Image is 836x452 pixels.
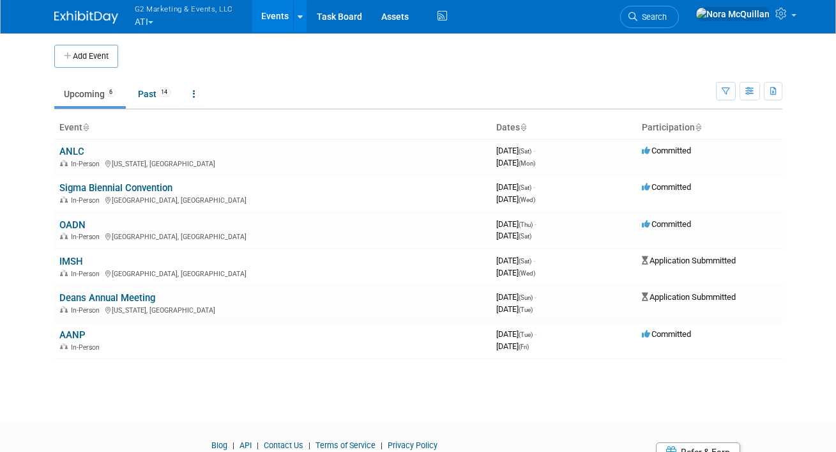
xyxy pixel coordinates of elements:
[211,440,227,450] a: Blog
[71,160,103,168] span: In-Person
[642,146,691,155] span: Committed
[71,306,103,315] span: In-Person
[496,329,536,339] span: [DATE]
[519,184,531,191] span: (Sat)
[71,270,103,278] span: In-Person
[157,88,171,97] span: 14
[695,122,701,132] a: Sort by Participation Type
[642,292,736,302] span: Application Submmitted
[519,196,535,203] span: (Wed)
[642,219,691,229] span: Committed
[642,256,736,265] span: Application Submmitted
[496,231,531,240] span: [DATE]
[519,221,533,228] span: (Thu)
[535,329,536,339] span: -
[519,233,531,240] span: (Sat)
[60,160,68,166] img: In-Person Event
[71,196,103,205] span: In-Person
[535,292,536,302] span: -
[59,304,486,315] div: [US_STATE], [GEOGRAPHIC_DATA]
[71,233,103,241] span: In-Person
[642,329,691,339] span: Committed
[496,292,536,302] span: [DATE]
[239,440,252,450] a: API
[59,194,486,205] div: [GEOGRAPHIC_DATA], [GEOGRAPHIC_DATA]
[59,268,486,278] div: [GEOGRAPHIC_DATA], [GEOGRAPHIC_DATA]
[128,82,181,106] a: Past14
[519,270,535,277] span: (Wed)
[54,117,491,139] th: Event
[533,182,535,192] span: -
[377,440,386,450] span: |
[264,440,303,450] a: Contact Us
[637,117,782,139] th: Participation
[82,122,89,132] a: Sort by Event Name
[54,45,118,68] button: Add Event
[496,194,535,204] span: [DATE]
[496,341,529,351] span: [DATE]
[533,146,535,155] span: -
[496,158,535,168] span: [DATE]
[620,6,679,28] a: Search
[520,122,526,132] a: Sort by Start Date
[496,182,535,192] span: [DATE]
[533,256,535,265] span: -
[637,12,667,22] span: Search
[535,219,536,229] span: -
[519,294,533,301] span: (Sun)
[60,270,68,276] img: In-Person Event
[59,256,83,267] a: IMSH
[519,160,535,167] span: (Mon)
[59,158,486,168] div: [US_STATE], [GEOGRAPHIC_DATA]
[54,11,118,24] img: ExhibitDay
[59,292,155,304] a: Deans Annual Meeting
[59,219,86,231] a: OADN
[496,256,535,265] span: [DATE]
[519,331,533,338] span: (Tue)
[229,440,238,450] span: |
[496,268,535,277] span: [DATE]
[496,146,535,155] span: [DATE]
[496,304,533,314] span: [DATE]
[60,306,68,313] img: In-Person Event
[519,306,533,313] span: (Tue)
[59,146,84,157] a: ANLC
[491,117,637,139] th: Dates
[60,343,68,350] img: In-Person Event
[519,148,531,155] span: (Sat)
[60,233,68,239] img: In-Person Event
[59,329,86,341] a: AANP
[388,440,437,450] a: Privacy Policy
[135,2,233,15] span: G2 Marketing & Events, LLC
[519,258,531,265] span: (Sat)
[315,440,376,450] a: Terms of Service
[60,196,68,203] img: In-Person Event
[59,182,172,194] a: Sigma Biennial Convention
[496,219,536,229] span: [DATE]
[519,343,529,350] span: (Fri)
[695,7,770,21] img: Nora McQuillan
[59,231,486,241] div: [GEOGRAPHIC_DATA], [GEOGRAPHIC_DATA]
[642,182,691,192] span: Committed
[305,440,314,450] span: |
[254,440,262,450] span: |
[71,343,103,352] span: In-Person
[105,88,116,97] span: 6
[54,82,126,106] a: Upcoming6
